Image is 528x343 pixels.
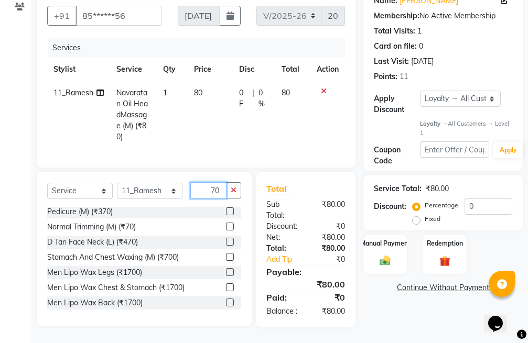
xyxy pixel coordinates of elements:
div: ₹0 [306,291,353,304]
div: ₹80.00 [306,306,353,317]
span: 0 F [239,87,248,109]
img: _gift.svg [436,255,454,268]
div: Service Total: [374,183,422,194]
span: 11_Ramesh [53,88,93,97]
div: Discount: [374,201,406,212]
span: 1 [163,88,167,97]
div: Coupon Code [374,145,420,167]
span: Total [266,183,290,194]
a: Add Tip [258,254,314,265]
input: Search by Name/Mobile/Email/Code [76,6,162,26]
div: Membership: [374,10,419,21]
div: Men Lipo Wax Back (₹1700) [47,297,143,308]
div: Card on file: [374,41,417,52]
div: [DATE] [411,56,434,67]
label: Manual Payment [360,239,411,248]
div: No Active Membership [374,10,512,21]
div: Total Visits: [374,26,415,37]
th: Price [188,58,233,81]
div: Discount: [258,221,306,232]
th: Total [275,58,310,81]
th: Qty [157,58,188,81]
div: Services [48,38,353,58]
strong: Loyalty → [420,120,448,127]
span: 0 % [258,87,269,109]
th: Action [310,58,345,81]
input: Search or Scan [190,182,227,198]
span: 80 [194,88,202,97]
div: ₹0 [306,221,353,232]
a: Continue Without Payment [365,282,521,293]
button: +91 [47,6,77,26]
div: Points: [374,71,397,82]
div: ₹80.00 [258,278,353,291]
div: Men Lipo Wax Chest & Stomach (₹1700) [47,282,185,293]
div: All Customers → Level 1 [420,119,512,137]
th: Disc [233,58,276,81]
div: 11 [400,71,408,82]
iframe: chat widget [484,301,518,333]
div: Sub Total: [258,199,306,221]
div: Pedicure (M) (₹370) [47,206,113,217]
div: ₹0 [314,254,353,265]
input: Enter Offer / Coupon Code [420,141,489,158]
div: Normal Trimming (M) (₹70) [47,222,136,233]
label: Redemption [427,239,463,248]
div: Balance : [258,306,306,317]
div: ₹80.00 [306,243,353,254]
div: ₹80.00 [426,183,449,194]
div: Total: [258,243,306,254]
label: Percentage [425,201,458,210]
div: Apply Discount [374,93,420,115]
th: Stylist [47,58,110,81]
div: ₹80.00 [306,232,353,243]
div: 1 [417,26,422,37]
span: Navaratan Oil HeadMassage (M) (₹80) [116,88,148,141]
button: Apply [493,142,523,158]
img: _cash.svg [376,255,394,267]
label: Fixed [425,214,440,224]
div: Last Visit: [374,56,409,67]
div: Net: [258,232,306,243]
div: Paid: [258,291,306,304]
div: Payable: [258,265,353,278]
div: Stomach And Chest Waxing (M) (₹700) [47,252,179,263]
div: Men Lipo Wax Legs (₹1700) [47,267,142,278]
div: ₹80.00 [306,199,353,221]
span: | [252,87,254,109]
div: D Tan Face Neck (L) (₹470) [47,237,138,248]
span: 80 [282,88,290,97]
th: Service [110,58,157,81]
div: 0 [419,41,423,52]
